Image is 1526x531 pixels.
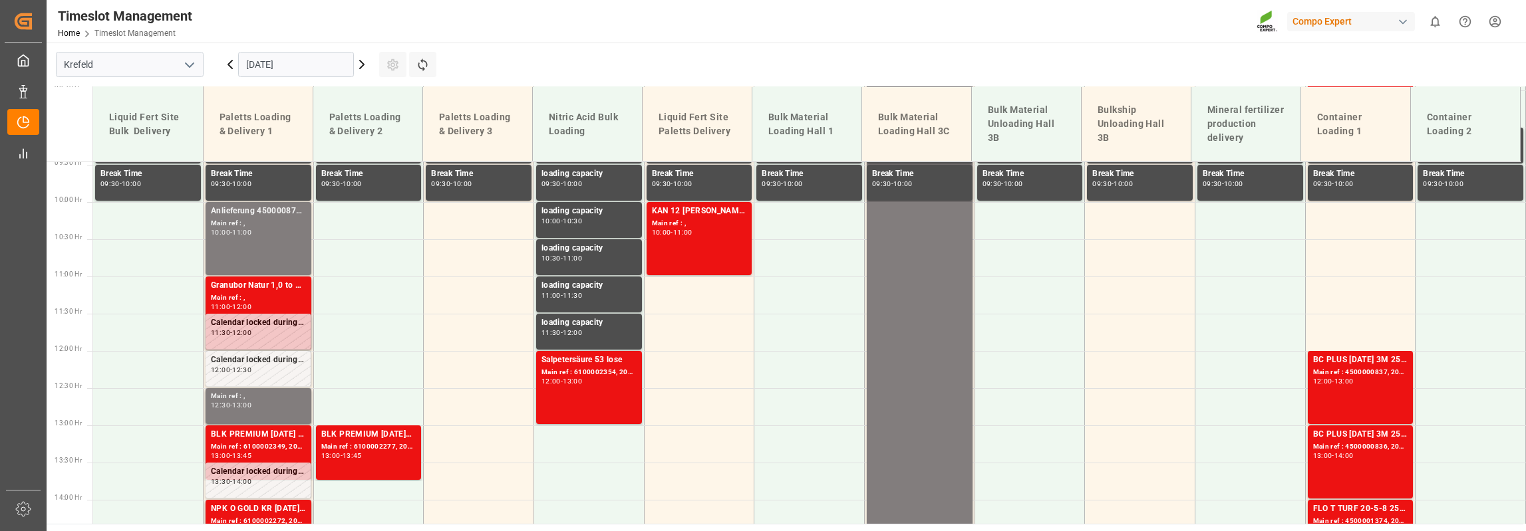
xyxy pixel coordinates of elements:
div: Timeslot Management [58,6,192,26]
div: 13:45 [343,453,362,459]
button: open menu [179,54,199,75]
span: 13:30 Hr [55,457,82,464]
div: 10:00 [211,229,230,235]
div: 11:30 [541,330,561,336]
div: 10:00 [343,181,362,187]
div: 11:30 [211,330,230,336]
div: Main ref : , [211,292,306,304]
div: BLK PREMIUM [DATE]+3+TE 1200kg ISPM BB [321,428,416,441]
div: Break Time [872,167,967,181]
div: FLO T TURF 20-5-8 25kg (x42) WW [1313,502,1408,516]
div: BC PLUS [DATE] 3M 25kg (x42) WW [1313,354,1408,367]
div: - [1332,181,1334,187]
div: - [230,453,232,459]
div: Liquid Fert Site Bulk Delivery [104,105,192,144]
div: - [561,292,563,298]
div: Break Time [762,167,857,181]
div: Bulk Material Unloading Hall 3B [983,98,1070,150]
div: 11:00 [563,255,582,261]
div: 12:00 [232,304,251,310]
div: 12:00 [211,367,230,373]
div: Bulk Material Loading Hall 3C [873,105,961,144]
div: 09:30 [762,181,781,187]
div: 10:00 [893,181,913,187]
div: Mineral fertilizer production delivery [1202,98,1290,150]
div: - [230,478,232,484]
div: - [1332,378,1334,384]
div: Main ref : , [211,218,306,229]
button: Help Center [1450,7,1480,37]
div: Break Time [652,167,747,181]
span: 11:30 Hr [55,308,82,315]
div: - [230,367,232,373]
div: - [1442,181,1444,187]
div: NPK O GOLD KR [DATE] 25kg (x60) IT [211,502,306,516]
div: 11:30 [563,292,582,298]
div: - [1112,181,1114,187]
button: Compo Expert [1287,9,1420,34]
div: 12:00 [563,330,582,336]
div: 13:00 [1334,378,1354,384]
div: 09:30 [321,181,341,187]
div: Main ref : , [652,218,747,229]
div: - [891,181,893,187]
div: - [230,181,232,187]
div: - [561,330,563,336]
div: 09:30 [1313,181,1332,187]
div: - [561,378,563,384]
input: Type to search/select [56,52,204,77]
div: Main ref : 4500000837, 2000000788 [1313,367,1408,378]
div: loading capacity [541,279,637,292]
div: - [341,453,343,459]
div: 11:00 [232,229,251,235]
div: Container Loading 2 [1422,105,1509,144]
div: 09:30 [1423,181,1442,187]
div: 10:00 [1114,181,1133,187]
button: show 0 new notifications [1420,7,1450,37]
div: 12:00 [541,378,561,384]
div: 10:00 [1334,181,1354,187]
div: 10:00 [1224,181,1243,187]
span: 10:00 Hr [55,196,82,203]
div: Break Time [431,167,526,181]
div: 09:30 [1203,181,1222,187]
div: loading capacity [541,316,637,330]
div: 09:30 [1092,181,1112,187]
div: 10:00 [673,181,692,187]
div: 13:00 [211,453,230,459]
a: Home [58,29,80,38]
div: - [230,229,232,235]
div: 10:00 [453,181,472,187]
div: Main ref : 6100002349, 2000001878 [211,441,306,453]
div: Calendar locked during this period. [211,316,305,330]
span: 14:00 Hr [55,494,82,501]
div: Salpetersäure 53 lose [541,354,637,367]
div: Break Time [1203,167,1298,181]
div: 13:00 [232,402,251,408]
div: Break Time [321,167,416,181]
div: Main ref : 6100002354, 2000001931 [541,367,637,378]
div: - [561,181,563,187]
span: 11:00 Hr [55,270,82,278]
div: loading capacity [541,205,637,218]
div: 09:30 [872,181,891,187]
input: DD.MM.YYYY [238,52,354,77]
div: Calendar locked during this period. [211,354,305,367]
div: Anlieferung 4500008722 [211,205,306,218]
div: Break Time [211,167,306,181]
div: 11:00 [211,304,230,310]
span: 13:00 Hr [55,419,82,427]
div: KAN 12 [PERSON_NAME] (Vita) [652,205,747,218]
div: loading capacity [541,242,637,255]
div: 14:00 [232,478,251,484]
div: - [1222,181,1224,187]
span: 12:00 Hr [55,345,82,352]
div: Main ref : 4500000836, 2000000788 [1313,441,1408,453]
div: 10:30 [541,255,561,261]
div: - [561,218,563,224]
div: - [341,181,343,187]
div: 13:45 [232,453,251,459]
div: - [450,181,452,187]
div: 11:00 [541,292,561,298]
span: 09:30 Hr [55,159,82,166]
